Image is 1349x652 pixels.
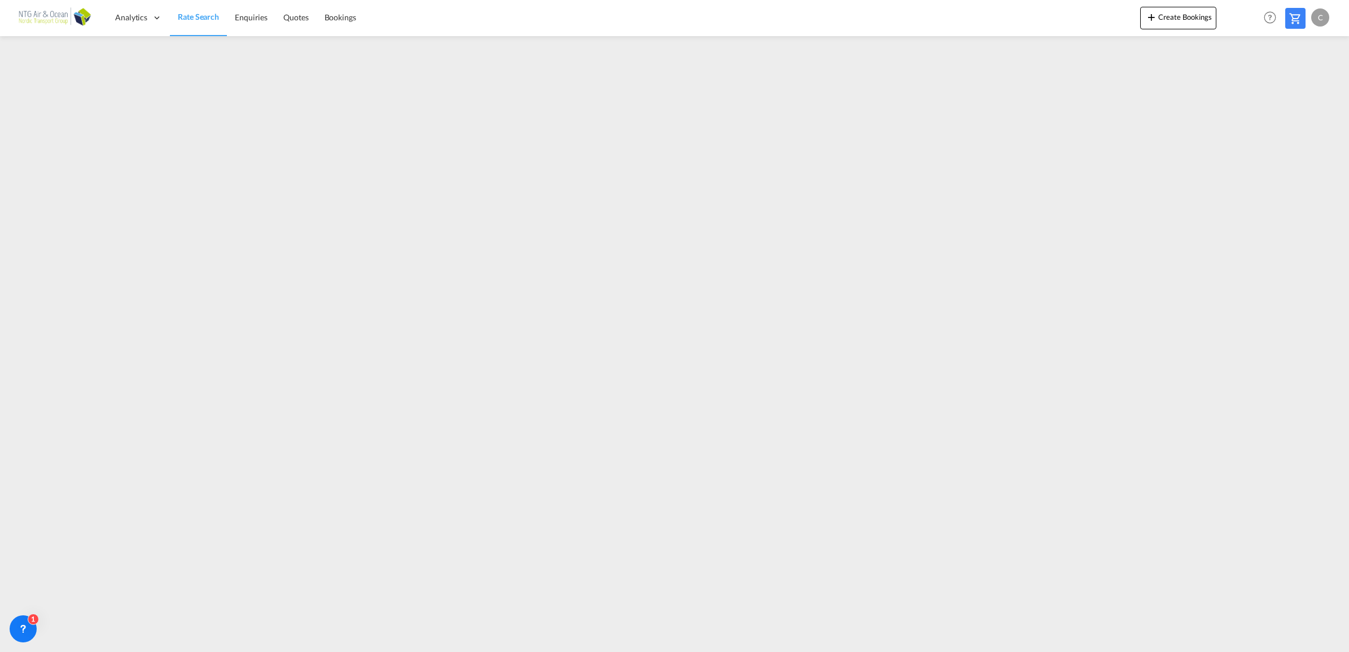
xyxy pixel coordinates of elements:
[1311,8,1329,27] div: C
[1140,7,1216,29] button: icon-plus 400-fgCreate Bookings
[1145,10,1158,24] md-icon: icon-plus 400-fg
[115,12,147,23] span: Analytics
[17,5,93,30] img: b56e2f00b01711ecb5ec2b6763d4c6fb.png
[178,12,219,21] span: Rate Search
[1260,8,1280,27] span: Help
[1260,8,1285,28] div: Help
[235,12,268,22] span: Enquiries
[325,12,356,22] span: Bookings
[283,12,308,22] span: Quotes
